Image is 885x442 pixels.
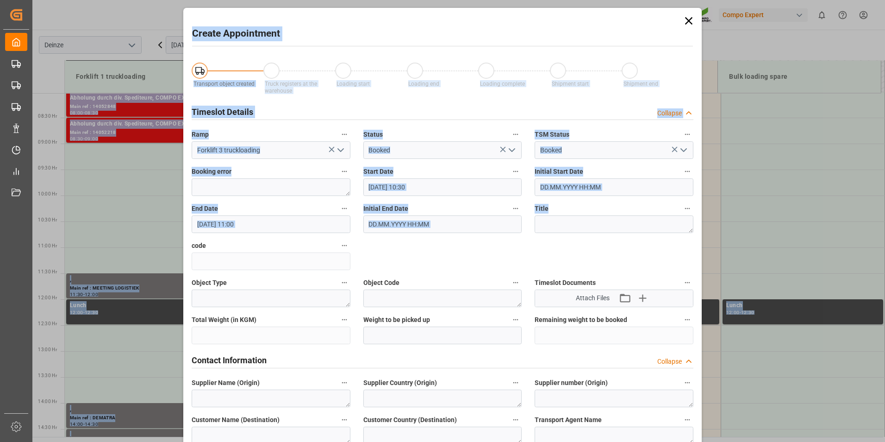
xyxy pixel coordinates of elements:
[363,130,383,139] span: Status
[192,26,280,41] h2: Create Appointment
[576,293,610,303] span: Attach Files
[337,81,370,87] span: Loading start
[338,240,350,252] button: code
[480,81,525,87] span: Loading complete
[192,241,206,251] span: code
[363,215,522,233] input: DD.MM.YYYY HH:MM
[192,141,350,159] input: Type to search/select
[681,377,693,389] button: Supplier number (Origin)
[363,178,522,196] input: DD.MM.YYYY HH:MM
[505,143,518,158] button: open menu
[338,202,350,215] button: End Date
[363,315,430,325] span: Weight to be picked up
[338,377,350,389] button: Supplier Name (Origin)
[192,204,218,214] span: End Date
[333,143,347,158] button: open menu
[363,415,457,425] span: Customer Country (Destination)
[363,204,408,214] span: Initial End Date
[681,414,693,426] button: Transport Agent Name
[657,108,682,118] div: Collapse
[510,314,522,326] button: Weight to be picked up
[192,215,350,233] input: DD.MM.YYYY HH:MM
[192,378,260,388] span: Supplier Name (Origin)
[363,278,399,288] span: Object Code
[363,378,437,388] span: Supplier Country (Origin)
[265,81,317,94] span: Truck registers at the warehouse
[535,415,602,425] span: Transport Agent Name
[363,167,393,177] span: Start Date
[552,81,589,87] span: Shipment start
[338,314,350,326] button: Total Weight (in KGM)
[535,315,627,325] span: Remaining weight to be booked
[623,81,658,87] span: Shipment end
[338,165,350,177] button: Booking error
[363,141,522,159] input: Type to search/select
[657,357,682,366] div: Collapse
[192,106,253,118] h2: Timeslot Details
[192,315,256,325] span: Total Weight (in KGM)
[192,167,231,177] span: Booking error
[510,165,522,177] button: Start Date
[338,128,350,140] button: Ramp
[535,378,608,388] span: Supplier number (Origin)
[338,277,350,289] button: Object Type
[535,278,596,288] span: Timeslot Documents
[681,314,693,326] button: Remaining weight to be booked
[192,130,209,139] span: Ramp
[535,167,583,177] span: Initial Start Date
[681,165,693,177] button: Initial Start Date
[193,81,255,87] span: Transport object created
[408,81,439,87] span: Loading end
[676,143,690,158] button: open menu
[192,278,227,288] span: Object Type
[681,202,693,215] button: Title
[192,415,280,425] span: Customer Name (Destination)
[510,202,522,215] button: Initial End Date
[510,277,522,289] button: Object Code
[338,414,350,426] button: Customer Name (Destination)
[510,128,522,140] button: Status
[681,128,693,140] button: TSM Status
[192,354,267,366] h2: Contact Information
[535,204,548,214] span: Title
[535,130,569,139] span: TSM Status
[510,414,522,426] button: Customer Country (Destination)
[535,178,693,196] input: DD.MM.YYYY HH:MM
[510,377,522,389] button: Supplier Country (Origin)
[681,277,693,289] button: Timeslot Documents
